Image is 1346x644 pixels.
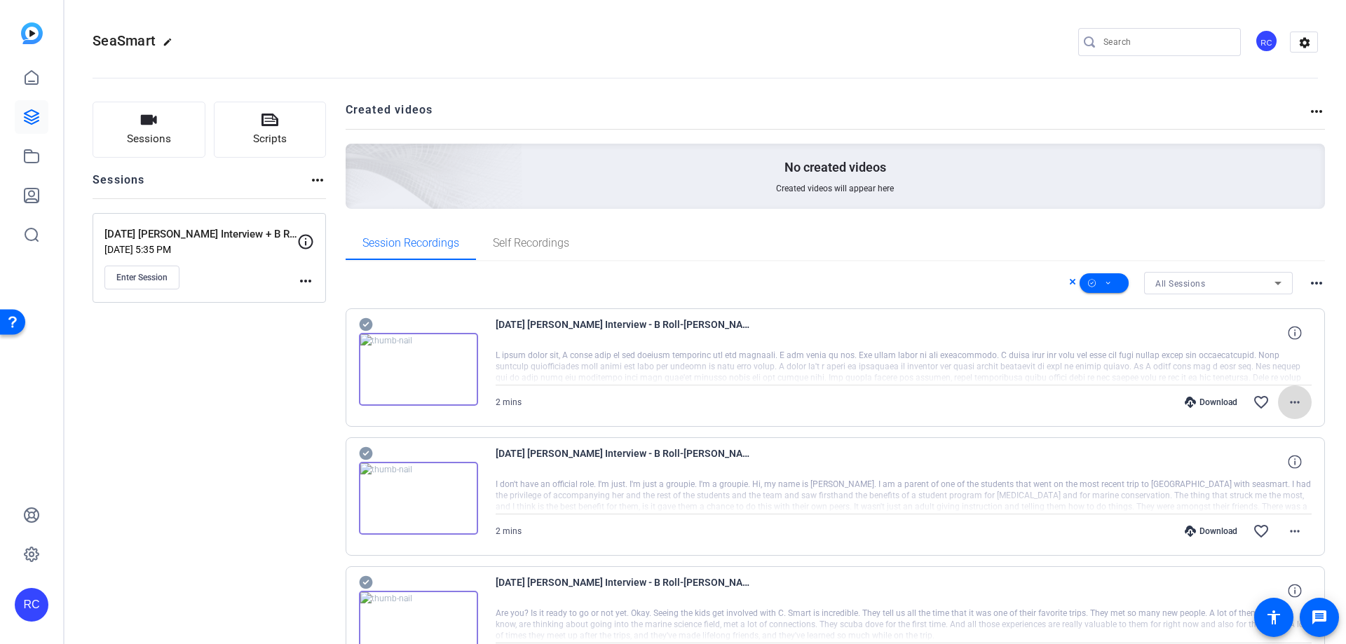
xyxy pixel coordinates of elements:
[776,183,894,194] span: Created videos will appear here
[1178,526,1244,537] div: Download
[496,397,522,407] span: 2 mins
[93,102,205,158] button: Sessions
[1265,609,1282,626] mat-icon: accessibility
[116,272,168,283] span: Enter Session
[93,172,145,198] h2: Sessions
[93,32,156,49] span: SeaSmart
[104,266,179,289] button: Enter Session
[127,131,171,147] span: Sessions
[359,333,478,406] img: thumb-nail
[1311,609,1328,626] mat-icon: message
[1255,29,1278,53] div: RC
[1253,523,1270,540] mat-icon: favorite_border
[297,273,314,289] mat-icon: more_horiz
[362,238,459,249] span: Session Recordings
[104,226,297,242] p: [DATE] [PERSON_NAME] Interview + B Roll
[1291,32,1319,53] mat-icon: settings
[496,574,755,608] span: [DATE] [PERSON_NAME] Interview - B Roll-[PERSON_NAME]-2025-09-23-12-52-12-148-0
[163,37,179,54] mat-icon: edit
[496,526,522,536] span: 2 mins
[784,159,886,176] p: No created videos
[496,445,755,479] span: [DATE] [PERSON_NAME] Interview - B Roll-[PERSON_NAME]-2025-09-23-12-55-30-374-0
[346,102,1309,129] h2: Created videos
[496,316,755,350] span: [DATE] [PERSON_NAME] Interview - B Roll-[PERSON_NAME]-2025-09-23-12-57-16-546-0
[1308,103,1325,120] mat-icon: more_horiz
[214,102,327,158] button: Scripts
[15,588,48,622] div: RC
[1255,29,1279,54] ngx-avatar: Riveo Creative
[309,172,326,189] mat-icon: more_horiz
[1286,394,1303,411] mat-icon: more_horiz
[359,462,478,535] img: thumb-nail
[1178,397,1244,408] div: Download
[21,22,43,44] img: blue-gradient.svg
[253,131,287,147] span: Scripts
[1155,279,1205,289] span: All Sessions
[1286,523,1303,540] mat-icon: more_horiz
[493,238,569,249] span: Self Recordings
[1103,34,1230,50] input: Search
[189,5,523,309] img: Creted videos background
[104,244,297,255] p: [DATE] 5:35 PM
[1253,394,1270,411] mat-icon: favorite_border
[1308,275,1325,292] mat-icon: more_horiz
